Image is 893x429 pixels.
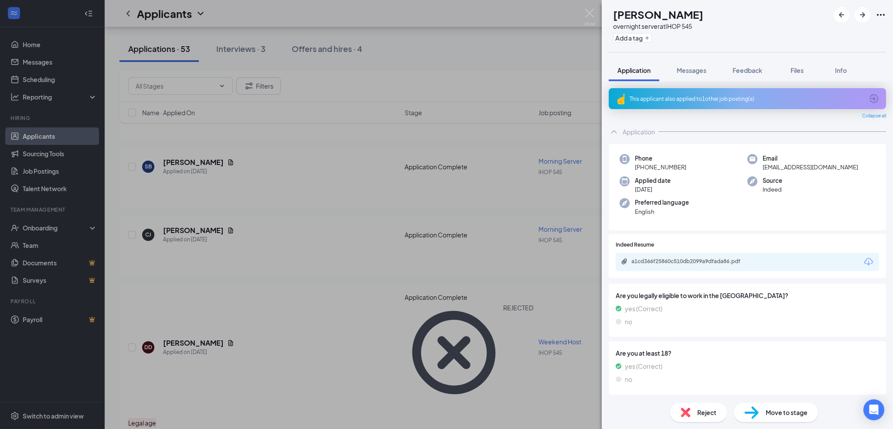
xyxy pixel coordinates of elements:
[631,258,753,265] div: a1cd366f25860c510db2099a9dfada86.pdf
[613,33,652,42] button: PlusAdd a tag
[863,399,884,420] div: Open Intercom Messenger
[635,176,671,185] span: Applied date
[763,163,858,172] span: [EMAIL_ADDRESS][DOMAIN_NAME]
[763,176,782,185] span: Source
[621,258,628,265] svg: Paperclip
[635,207,689,216] span: English
[697,408,716,417] span: Reject
[635,198,689,207] span: Preferred language
[635,185,671,194] span: [DATE]
[869,93,879,104] svg: ArrowCircle
[625,317,632,326] span: no
[625,304,662,313] span: yes (Correct)
[863,257,874,267] svg: Download
[625,374,632,384] span: no
[617,66,651,74] span: Application
[635,163,686,172] span: [PHONE_NUMBER]
[623,127,655,136] div: Application
[763,185,782,194] span: Indeed
[834,7,849,23] button: ArrowLeftNew
[836,10,847,20] svg: ArrowLeftNew
[613,22,703,31] div: overnight server at IHOP 545
[616,291,879,300] span: Are you legally eligible to work in the [GEOGRAPHIC_DATA]?
[625,361,662,371] span: yes (Correct)
[791,66,804,74] span: Files
[630,95,863,103] div: This applicant also applied to 1 other job posting(s)
[857,10,868,20] svg: ArrowRight
[621,258,762,266] a: Paperclipa1cd366f25860c510db2099a9dfada86.pdf
[766,408,808,417] span: Move to stage
[855,7,870,23] button: ArrowRight
[613,7,703,22] h1: [PERSON_NAME]
[733,66,762,74] span: Feedback
[835,66,847,74] span: Info
[763,154,858,163] span: Email
[609,127,619,137] svg: ChevronUp
[644,35,650,41] svg: Plus
[677,66,706,74] span: Messages
[876,10,886,20] svg: Ellipses
[635,154,686,163] span: Phone
[616,241,654,249] span: Indeed Resume
[616,348,879,358] span: Are you at least 18?
[862,113,886,120] span: Collapse all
